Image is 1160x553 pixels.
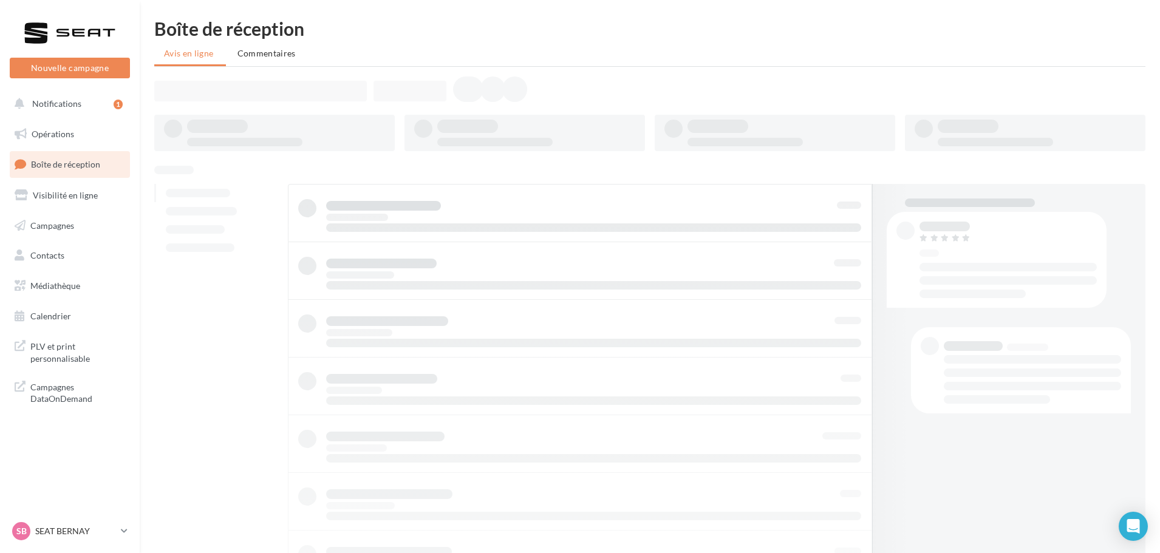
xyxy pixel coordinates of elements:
a: Médiathèque [7,273,132,299]
div: 1 [114,100,123,109]
a: Contacts [7,243,132,268]
a: SB SEAT BERNAY [10,520,130,543]
span: SB [16,525,27,537]
span: Commentaires [237,48,296,58]
div: Open Intercom Messenger [1119,512,1148,541]
button: Notifications 1 [7,91,128,117]
a: Campagnes [7,213,132,239]
span: Opérations [32,129,74,139]
span: PLV et print personnalisable [30,338,125,364]
span: Visibilité en ligne [33,190,98,200]
a: Calendrier [7,304,132,329]
span: Campagnes DataOnDemand [30,379,125,405]
span: Boîte de réception [31,159,100,169]
span: Campagnes [30,220,74,230]
span: Contacts [30,250,64,260]
a: Boîte de réception [7,151,132,177]
p: SEAT BERNAY [35,525,116,537]
div: Boîte de réception [154,19,1145,38]
button: Nouvelle campagne [10,58,130,78]
a: PLV et print personnalisable [7,333,132,369]
a: Campagnes DataOnDemand [7,374,132,410]
span: Notifications [32,98,81,109]
span: Calendrier [30,311,71,321]
a: Visibilité en ligne [7,183,132,208]
a: Opérations [7,121,132,147]
span: Médiathèque [30,280,80,291]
